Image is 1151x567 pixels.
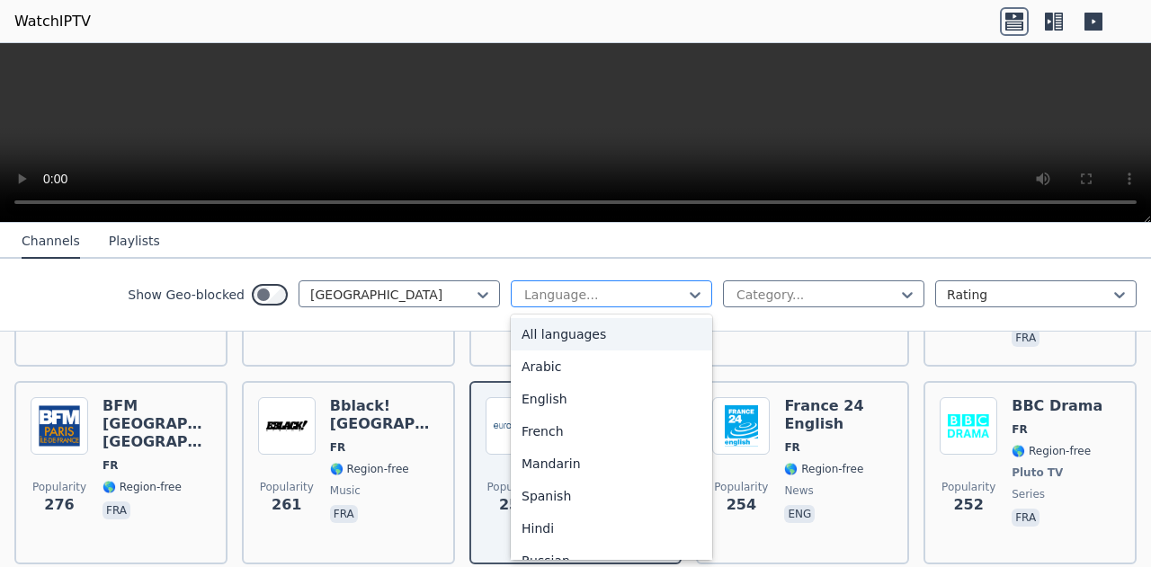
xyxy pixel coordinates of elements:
[103,480,182,494] span: 🌎 Region-free
[330,483,361,498] span: music
[103,501,130,519] p: fra
[941,480,995,494] span: Popularity
[330,462,409,476] span: 🌎 Region-free
[487,480,541,494] span: Popularity
[784,440,799,455] span: FR
[511,350,712,383] div: Arabic
[330,397,439,433] h6: Bblack! [GEOGRAPHIC_DATA]
[22,225,80,259] button: Channels
[1012,422,1027,437] span: FR
[486,397,543,455] img: Euronews French
[14,11,91,32] a: WatchIPTV
[511,512,712,545] div: Hindi
[499,494,529,516] span: 257
[1012,465,1063,480] span: Pluto TV
[940,397,997,455] img: BBC Drama
[109,225,160,259] button: Playlists
[953,494,983,516] span: 252
[1012,444,1091,458] span: 🌎 Region-free
[511,480,712,512] div: Spanish
[1012,329,1039,347] p: fra
[128,286,245,304] label: Show Geo-blocked
[1012,509,1039,527] p: fra
[784,505,815,523] p: eng
[511,383,712,415] div: English
[32,480,86,494] span: Popularity
[784,483,813,498] span: news
[330,505,358,523] p: fra
[511,318,712,350] div: All languages
[103,458,118,473] span: FR
[712,397,770,455] img: France 24 English
[1012,487,1045,501] span: series
[784,462,863,476] span: 🌎 Region-free
[31,397,88,455] img: BFM Paris Ile-de-France
[784,397,893,433] h6: France 24 English
[260,480,314,494] span: Popularity
[258,397,316,455] img: Bblack! Africa
[511,447,712,480] div: Mandarin
[44,494,74,516] span: 276
[511,415,712,447] div: French
[727,494,756,516] span: 254
[272,494,301,516] span: 261
[1012,397,1102,415] h6: BBC Drama
[103,397,211,451] h6: BFM [GEOGRAPHIC_DATA] [GEOGRAPHIC_DATA]
[330,440,345,455] span: FR
[714,480,768,494] span: Popularity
